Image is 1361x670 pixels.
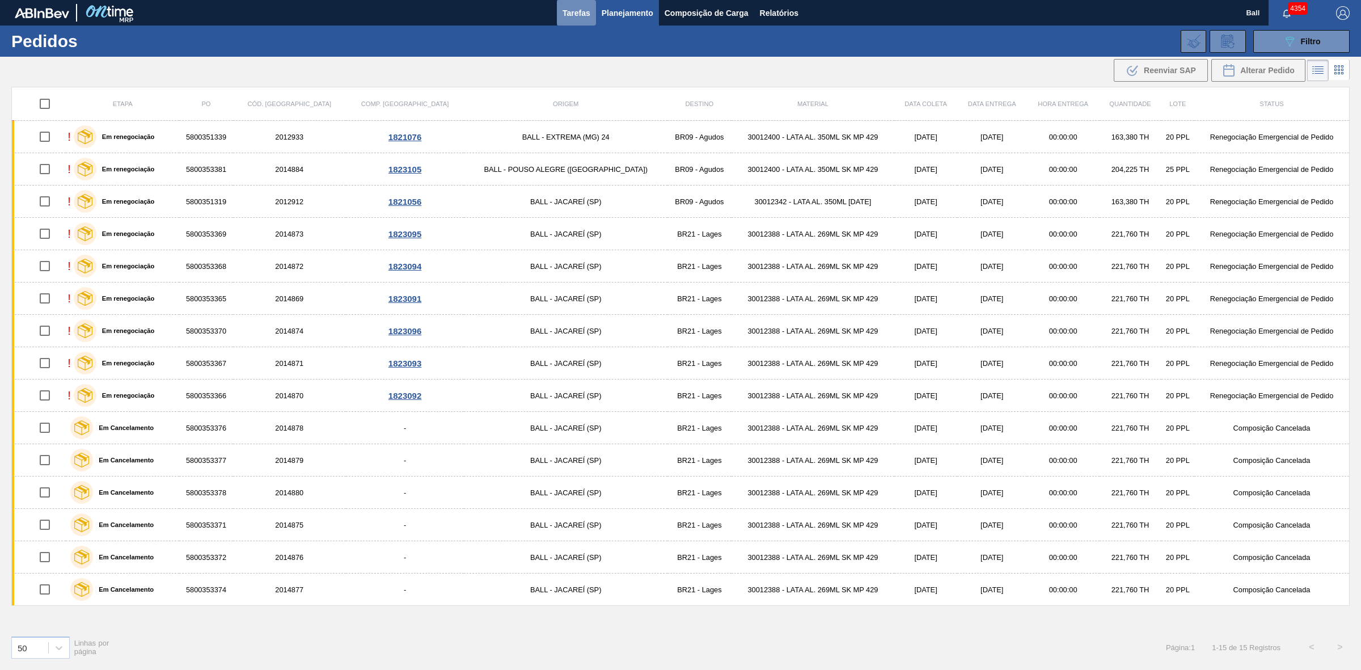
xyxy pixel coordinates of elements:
[894,218,957,250] td: [DATE]
[894,283,957,315] td: [DATE]
[1329,60,1350,81] div: Visão em Cards
[1166,643,1195,652] span: Página : 1
[361,100,449,107] span: Comp. [GEOGRAPHIC_DATA]
[1161,283,1195,315] td: 20 PPL
[11,35,187,48] h1: Pedidos
[179,347,233,380] td: 5800353367
[894,315,957,347] td: [DATE]
[233,477,346,509] td: 2014880
[93,586,154,593] label: Em Cancelamento
[179,444,233,477] td: 5800353377
[113,100,133,107] span: Etapa
[233,283,346,315] td: 2014869
[348,359,462,368] div: 1823093
[464,218,667,250] td: BALL - JACAREÍ (SP)
[67,130,71,144] div: !
[1194,283,1349,315] td: Renegociação Emergencial de Pedido
[732,283,895,315] td: 30012388 - LATA AL. 269ML SK MP 429
[464,509,667,541] td: BALL - JACAREÍ (SP)
[1100,477,1161,509] td: 221,760 TH
[957,412,1027,444] td: [DATE]
[67,389,71,402] div: !
[1194,574,1349,606] td: Composição Cancelada
[732,444,895,477] td: 30012388 - LATA AL. 269ML SK MP 429
[464,380,667,412] td: BALL - JACAREÍ (SP)
[1307,60,1329,81] div: Visão em Lista
[1161,347,1195,380] td: 20 PPL
[12,444,1350,477] a: Em Cancelamento58003533772014879-BALL - JACAREÍ (SP)BR21 - Lages30012388 - LATA AL. 269ML SK MP 4...
[665,6,749,20] span: Composição de Carga
[96,263,155,269] label: Em renegociação
[1240,66,1295,75] span: Alterar Pedido
[732,574,895,606] td: 30012388 - LATA AL. 269ML SK MP 429
[1161,444,1195,477] td: 20 PPL
[12,412,1350,444] a: Em Cancelamento58003533762014878-BALL - JACAREÍ (SP)BR21 - Lages30012388 - LATA AL. 269ML SK MP 4...
[1161,218,1195,250] td: 20 PPL
[93,521,154,528] label: Em Cancelamento
[1144,66,1196,75] span: Reenviar SAP
[464,541,667,574] td: BALL - JACAREÍ (SP)
[15,8,69,18] img: TNhmsLtSVTkK8tSr43FrP2fwEKptu5GPRR3wAAAABJRU5ErkJggg==
[1100,218,1161,250] td: 221,760 TH
[667,444,731,477] td: BR21 - Lages
[1194,218,1349,250] td: Renegociação Emergencial de Pedido
[1038,100,1088,107] span: Hora Entrega
[1194,477,1349,509] td: Composição Cancelada
[1161,186,1195,218] td: 20 PPL
[348,197,462,207] div: 1821056
[179,283,233,315] td: 5800353365
[1161,153,1195,186] td: 25 PPL
[201,100,210,107] span: PO
[464,347,667,380] td: BALL - JACAREÍ (SP)
[957,477,1027,509] td: [DATE]
[1336,6,1350,20] img: Logout
[1288,2,1308,15] span: 4354
[957,347,1027,380] td: [DATE]
[1027,444,1100,477] td: 00:00:00
[894,250,957,283] td: [DATE]
[1169,100,1186,107] span: Lote
[894,121,957,153] td: [DATE]
[1027,153,1100,186] td: 00:00:00
[732,218,895,250] td: 30012388 - LATA AL. 269ML SK MP 429
[12,121,1350,153] a: !Em renegociação58003513392012933BALL - EXTREMA (MG) 24BR09 - Agudos30012400 - LATA AL. 350ML SK ...
[348,132,462,142] div: 1821076
[667,153,731,186] td: BR09 - Agudos
[1194,412,1349,444] td: Composição Cancelada
[67,357,71,370] div: !
[1100,412,1161,444] td: 221,760 TH
[732,347,895,380] td: 30012388 - LATA AL. 269ML SK MP 429
[1027,412,1100,444] td: 00:00:00
[12,509,1350,541] a: Em Cancelamento58003533712014875-BALL - JACAREÍ (SP)BR21 - Lages30012388 - LATA AL. 269ML SK MP 4...
[894,444,957,477] td: [DATE]
[732,153,895,186] td: 30012400 - LATA AL. 350ML SK MP 429
[464,315,667,347] td: BALL - JACAREÍ (SP)
[233,347,346,380] td: 2014871
[667,541,731,574] td: BR21 - Lages
[686,100,714,107] span: Destino
[346,574,464,606] td: -
[667,218,731,250] td: BR21 - Lages
[732,250,895,283] td: 30012388 - LATA AL. 269ML SK MP 429
[67,260,71,273] div: !
[1114,59,1208,82] div: Reenviar SAP
[1194,315,1349,347] td: Renegociação Emergencial de Pedido
[1027,283,1100,315] td: 00:00:00
[179,218,233,250] td: 5800353369
[179,380,233,412] td: 5800353366
[233,186,346,218] td: 2012912
[464,186,667,218] td: BALL - JACAREÍ (SP)
[1100,250,1161,283] td: 221,760 TH
[602,6,653,20] span: Planejamento
[563,6,590,20] span: Tarefas
[1297,633,1326,661] button: <
[12,347,1350,380] a: !Em renegociação58003533672014871BALL - JACAREÍ (SP)BR21 - Lages30012388 - LATA AL. 269ML SK MP 4...
[1100,347,1161,380] td: 221,760 TH
[1161,412,1195,444] td: 20 PPL
[96,392,155,399] label: Em renegociação
[957,186,1027,218] td: [DATE]
[1100,186,1161,218] td: 163,380 TH
[1194,186,1349,218] td: Renegociação Emergencial de Pedido
[93,424,154,431] label: Em Cancelamento
[1100,380,1161,412] td: 221,760 TH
